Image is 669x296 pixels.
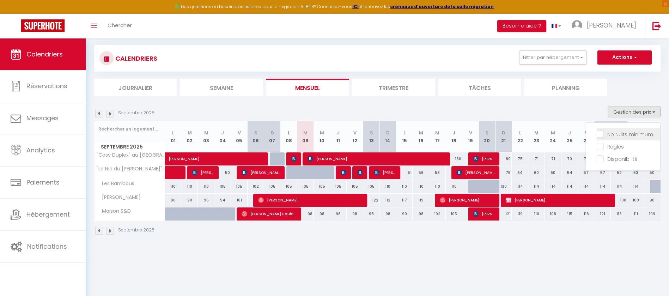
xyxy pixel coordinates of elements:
div: 51 [396,166,413,179]
div: 75 [495,166,512,179]
th: 24 [545,121,561,152]
span: Notifications [27,242,67,251]
div: 58 [413,166,429,179]
span: Analytics [26,146,55,155]
button: Besoin d'aide ? [497,20,546,32]
div: 113 [611,207,627,221]
li: Journalier [94,79,177,96]
li: Tâches [438,79,521,96]
div: 114 [627,180,644,193]
span: [PERSON_NAME][GEOGRAPHIC_DATA] [374,166,396,179]
div: 54 [561,166,578,179]
div: 119 [512,207,528,221]
div: 105 [314,180,330,193]
abbr: M [435,129,439,136]
div: 114 [545,180,561,193]
div: 110 [181,180,198,193]
span: [PERSON_NAME] [341,166,346,179]
a: ... [PERSON_NAME] [566,14,645,38]
abbr: M [534,129,539,136]
div: 60 [545,166,561,179]
th: 05 [231,121,248,152]
abbr: M [204,129,208,136]
span: Réservations [26,81,67,90]
th: 03 [198,121,214,152]
span: Hébergement [26,210,70,219]
div: 98 [297,207,314,221]
div: 110 [413,180,429,193]
th: 18 [446,121,462,152]
span: [PERSON_NAME] [357,166,363,179]
div: 116 [578,207,595,221]
abbr: M [188,129,192,136]
div: 105 [446,207,462,221]
th: 29 [627,121,644,152]
abbr: L [403,129,406,136]
div: 90 [165,194,182,207]
div: 108 [545,207,561,221]
button: Ouvrir le widget de chat LiveChat [6,3,27,24]
a: Chercher [102,14,137,38]
span: Les Bambous [96,180,136,188]
span: [PERSON_NAME] [96,194,142,201]
div: 114 [578,180,595,193]
span: Messages [26,114,59,122]
th: 01 [165,121,182,152]
span: Calendriers [26,50,63,59]
div: 90 [644,194,661,207]
th: 27 [594,121,611,152]
div: 98 [363,207,380,221]
span: "Le Nid du [PERSON_NAME]" Studio moderne - [GEOGRAPHIC_DATA] [96,166,166,171]
li: Planning [524,79,607,96]
div: 98 [413,207,429,221]
div: 102 [248,180,264,193]
th: 11 [330,121,347,152]
th: 21 [495,121,512,152]
img: ... [572,20,582,31]
abbr: S [485,129,488,136]
li: Trimestre [352,79,435,96]
div: 114 [594,180,611,193]
div: 70 [561,152,578,165]
span: [PERSON_NAME] [440,193,495,207]
div: 57 [594,166,611,179]
div: 117 [396,194,413,207]
th: 02 [181,121,198,152]
div: 105 [347,180,363,193]
abbr: M [303,129,308,136]
div: 57 [578,166,595,179]
strong: ICI [352,4,359,10]
abbr: S [254,129,257,136]
th: 17 [429,121,446,152]
span: "Cosy Duplex" au [GEOGRAPHIC_DATA] [96,152,166,158]
th: 14 [379,121,396,152]
div: 110 [528,207,545,221]
th: 20 [479,121,495,152]
span: [PERSON_NAME] [587,21,636,30]
div: 50 [214,166,231,179]
span: Maison S&D [96,207,133,215]
div: 121 [495,207,512,221]
div: 75 [578,152,595,165]
div: 100 [611,194,627,207]
abbr: J [568,129,571,136]
th: 04 [214,121,231,152]
span: Septembre 2025 [95,142,165,152]
abbr: M [551,129,555,136]
span: [PERSON_NAME] [169,149,266,162]
div: 114 [512,180,528,193]
abbr: J [221,129,224,136]
th: 30 [644,121,661,152]
div: 110 [198,180,214,193]
abbr: J [452,129,455,136]
div: 98 [347,207,363,221]
th: 07 [264,121,281,152]
abbr: V [353,129,357,136]
span: [PERSON_NAME] [291,152,297,165]
abbr: M [419,129,423,136]
button: Filtrer par hébergement [519,50,587,65]
button: Actions [597,50,652,65]
abbr: J [337,129,340,136]
th: 13 [363,121,380,152]
div: 75 [512,152,528,165]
